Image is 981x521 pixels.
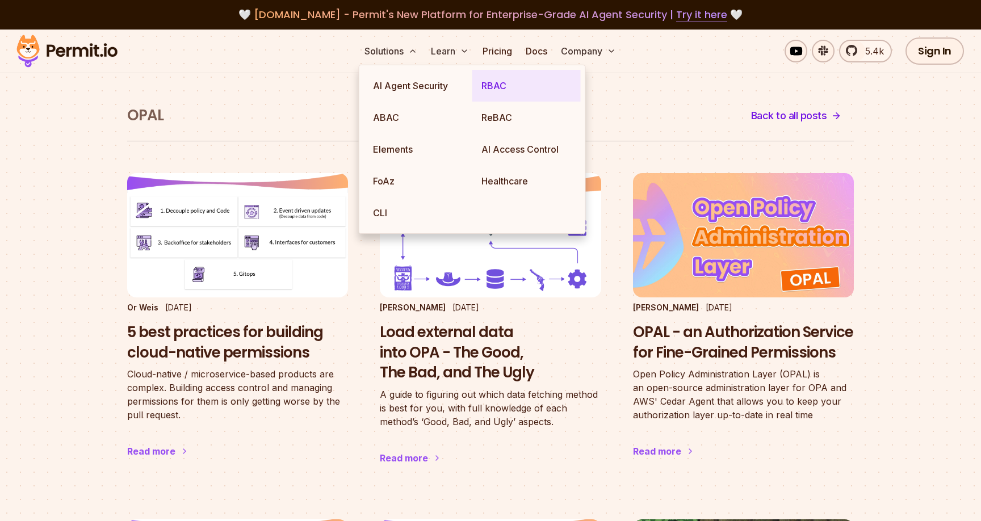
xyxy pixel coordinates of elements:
button: Company [556,40,621,62]
a: AI Access Control [472,133,581,165]
a: CLI [364,197,472,229]
button: Solutions [360,40,422,62]
img: 5 best practices for building cloud-native permissions [127,173,348,297]
a: RBAC [472,70,581,102]
img: OPAL - an Authorization Service for Fine-Grained Permissions [633,173,854,297]
p: Or Weis [127,302,158,313]
div: Read more [633,444,681,458]
span: [DOMAIN_NAME] - Permit's New Platform for Enterprise-Grade AI Agent Security | [254,7,727,22]
p: A guide to figuring out which data fetching method is best for you, with full knowledge of each m... [380,388,601,428]
span: Back to all posts [751,108,827,124]
p: [PERSON_NAME] [380,302,446,313]
p: [PERSON_NAME] [633,302,699,313]
h1: OPAL [127,106,163,126]
a: Docs [521,40,552,62]
p: Open Policy Administration Layer (OPAL) is an open-source administration layer for OPA and AWS' C... [633,367,854,422]
span: 5.4k [858,44,884,58]
div: 🤍 🤍 [27,7,954,23]
img: Permit logo [11,32,123,70]
a: AI Agent Security [364,70,472,102]
a: ABAC [364,102,472,133]
a: Sign In [905,37,964,65]
a: Load external data into OPA - The Good, The Bad, and The Ugly[PERSON_NAME][DATE]Load external dat... [380,173,601,488]
time: [DATE] [452,302,479,312]
a: FoAz [364,165,472,197]
a: Back to all posts [739,102,854,129]
a: 5.4k [839,40,892,62]
h3: OPAL - an Authorization Service for Fine-Grained Permissions [633,322,854,363]
h3: 5 best practices for building cloud-native permissions [127,322,348,363]
div: Read more [380,451,428,465]
a: ReBAC [472,102,581,133]
h3: Load external data into OPA - The Good, The Bad, and The Ugly [380,322,601,383]
a: Elements [364,133,472,165]
a: Healthcare [472,165,581,197]
div: Read more [127,444,175,458]
time: [DATE] [706,302,732,312]
p: Cloud-native / microservice-based products are complex. Building access control and managing perm... [127,367,348,422]
img: Load external data into OPA - The Good, The Bad, and The Ugly [380,173,601,297]
button: Learn [426,40,473,62]
a: Pricing [478,40,517,62]
a: Try it here [676,7,727,22]
a: 5 best practices for building cloud-native permissionsOr Weis[DATE]5 best practices for building ... [127,173,348,481]
time: [DATE] [165,302,192,312]
a: OPAL - an Authorization Service for Fine-Grained Permissions[PERSON_NAME][DATE]OPAL - an Authoriz... [633,173,854,481]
